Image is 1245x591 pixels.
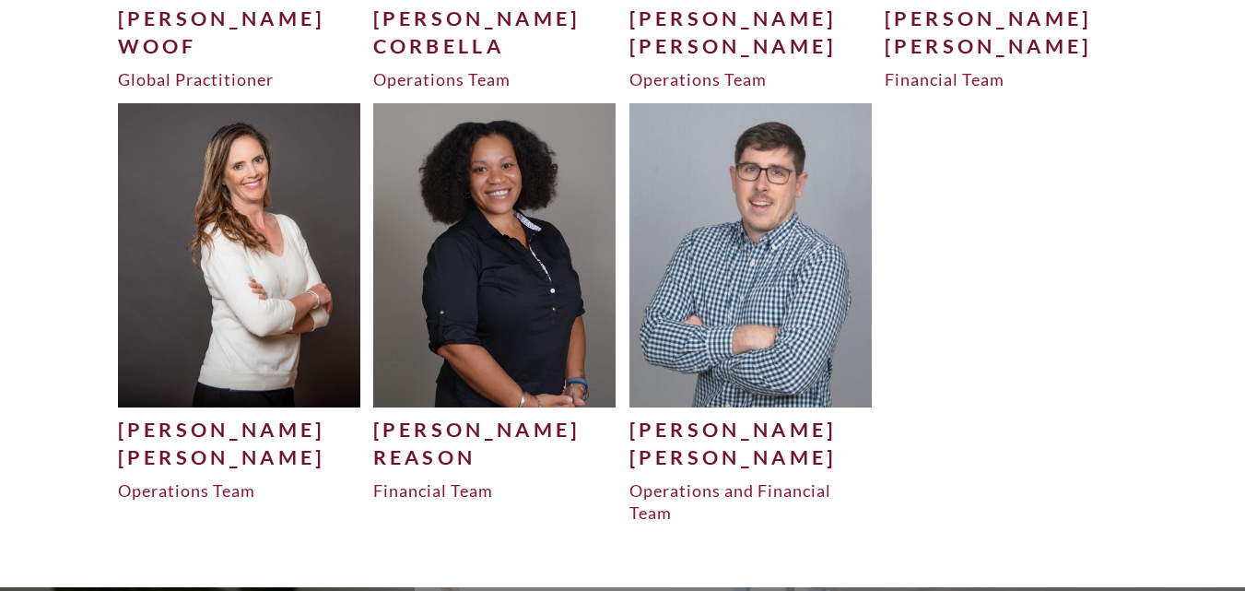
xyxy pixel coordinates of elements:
div: [PERSON_NAME] [118,5,361,32]
a: [PERSON_NAME][PERSON_NAME]Operations and Financial Team [629,103,873,524]
div: [PERSON_NAME] [629,5,873,32]
div: Operations Team [118,479,361,502]
div: [PERSON_NAME] [118,443,361,471]
div: [PERSON_NAME] [373,5,617,32]
div: [PERSON_NAME] [629,443,873,471]
div: [PERSON_NAME] [118,416,361,443]
div: Global Practitioner [118,68,361,90]
div: Woof [118,32,361,60]
div: [PERSON_NAME] [373,416,617,443]
div: [PERSON_NAME] [629,416,873,443]
a: [PERSON_NAME]ReasonFinancial Team [373,103,617,502]
div: Corbella [373,32,617,60]
div: [PERSON_NAME] [885,32,1128,60]
div: [PERSON_NAME] [885,5,1128,32]
div: Financial Team [885,68,1128,90]
img: Daniel-Headshot-500x625_edited-e1735834938462.jpg [629,103,873,407]
a: [PERSON_NAME][PERSON_NAME]Operations Team [118,103,361,502]
div: [PERSON_NAME] [629,32,873,60]
div: Operations Team [373,68,617,90]
img: Alicha-Reason-1-500x625.jpg [373,103,617,407]
div: Operations Team [629,68,873,90]
div: Reason [373,443,617,471]
img: Liz-Olivier-500x625.jpg [118,103,361,407]
div: Financial Team [373,479,617,502]
div: Operations and Financial Team [629,479,873,524]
